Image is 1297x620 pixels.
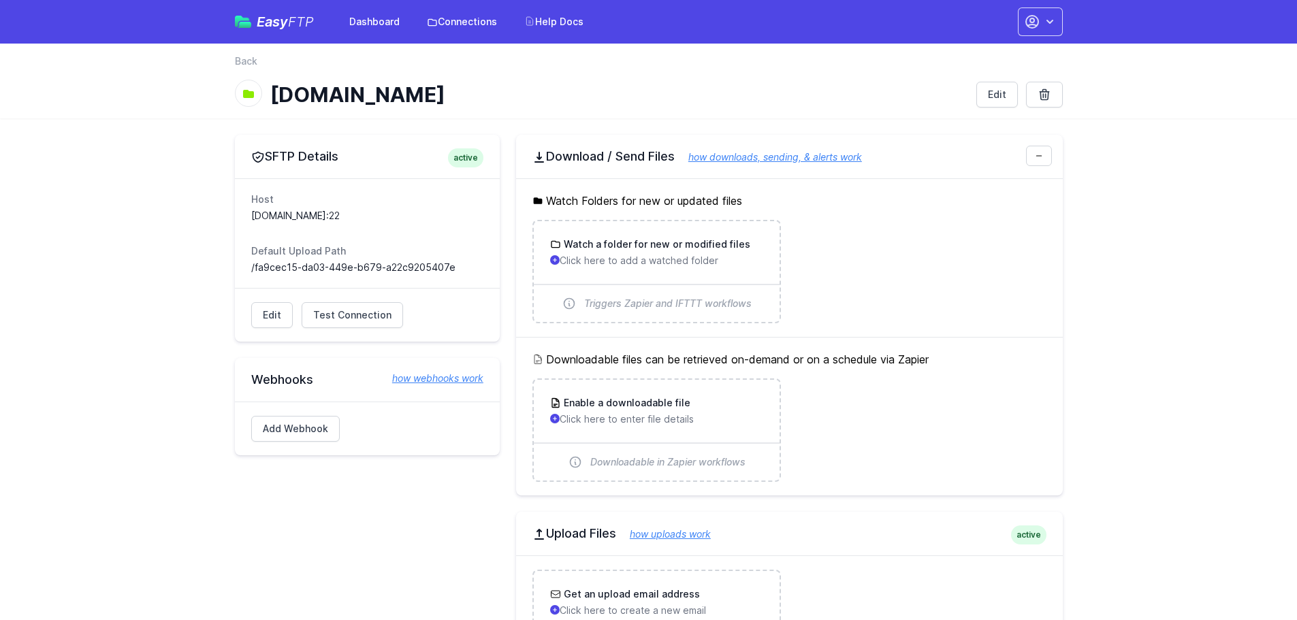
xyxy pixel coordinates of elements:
[590,455,746,469] span: Downloadable in Zapier workflows
[270,82,965,107] h1: [DOMAIN_NAME]
[257,15,314,29] span: Easy
[302,302,403,328] a: Test Connection
[532,351,1046,368] h5: Downloadable files can be retrieved on-demand or on a schedule via Zapier
[1011,525,1046,544] span: active
[251,372,483,388] h2: Webhooks
[379,372,483,385] a: how webhooks work
[534,380,780,480] a: Enable a downloadable file Click here to enter file details Downloadable in Zapier workflows
[251,244,483,258] dt: Default Upload Path
[561,238,750,251] h3: Watch a folder for new or modified files
[251,148,483,165] h2: SFTP Details
[235,54,1063,76] nav: Breadcrumb
[251,209,483,223] dd: [DOMAIN_NAME]:22
[313,308,391,322] span: Test Connection
[532,193,1046,209] h5: Watch Folders for new or updated files
[251,261,483,274] dd: /fa9cec15-da03-449e-b679-a22c9205407e
[251,193,483,206] dt: Host
[976,82,1018,108] a: Edit
[584,297,752,310] span: Triggers Zapier and IFTTT workflows
[550,254,763,267] p: Click here to add a watched folder
[516,10,592,34] a: Help Docs
[448,148,483,167] span: active
[532,148,1046,165] h2: Download / Send Files
[251,416,340,442] a: Add Webhook
[550,412,763,426] p: Click here to enter file details
[288,14,314,30] span: FTP
[235,16,251,28] img: easyftp_logo.png
[251,302,293,328] a: Edit
[550,604,763,617] p: Click here to create a new email
[675,151,862,163] a: how downloads, sending, & alerts work
[561,587,700,601] h3: Get an upload email address
[419,10,505,34] a: Connections
[341,10,408,34] a: Dashboard
[235,54,257,68] a: Back
[561,396,690,410] h3: Enable a downloadable file
[616,528,711,540] a: how uploads work
[534,221,780,322] a: Watch a folder for new or modified files Click here to add a watched folder Triggers Zapier and I...
[532,525,1046,542] h2: Upload Files
[235,15,314,29] a: EasyFTP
